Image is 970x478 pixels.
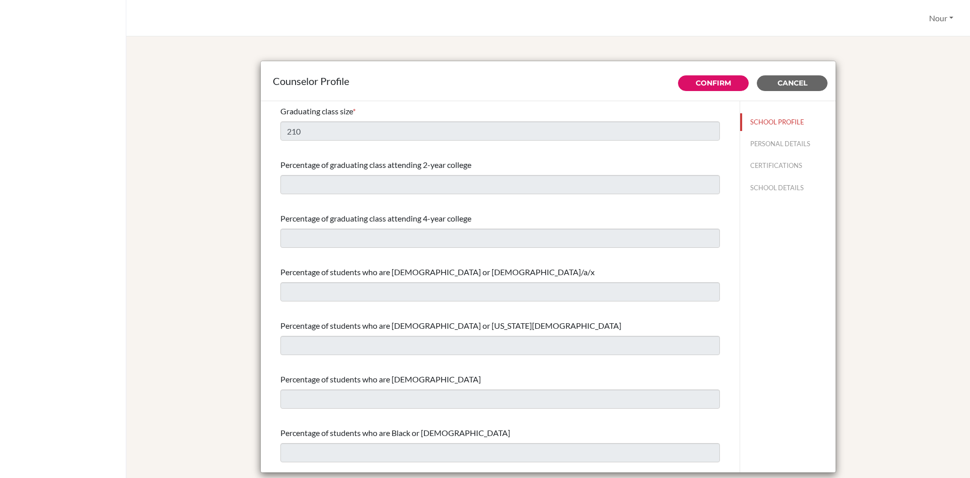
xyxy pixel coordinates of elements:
button: SCHOOL PROFILE [740,113,836,131]
button: PERSONAL DETAILS [740,135,836,153]
div: Counselor Profile [273,73,823,89]
span: Percentage of students who are [DEMOGRAPHIC_DATA] [280,374,481,384]
span: Graduating class size [280,106,353,116]
span: Percentage of students who are Black or [DEMOGRAPHIC_DATA] [280,428,510,438]
button: SCHOOL DETAILS [740,179,836,197]
span: Percentage of students who are [DEMOGRAPHIC_DATA] or [US_STATE][DEMOGRAPHIC_DATA] [280,321,621,330]
button: Nour [925,9,958,28]
span: Percentage of graduating class attending 4-year college [280,213,471,223]
button: CERTIFICATIONS [740,157,836,175]
span: Percentage of students who are [DEMOGRAPHIC_DATA] or [DEMOGRAPHIC_DATA]/a/x [280,267,595,277]
span: Percentage of graduating class attending 2-year college [280,160,471,169]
